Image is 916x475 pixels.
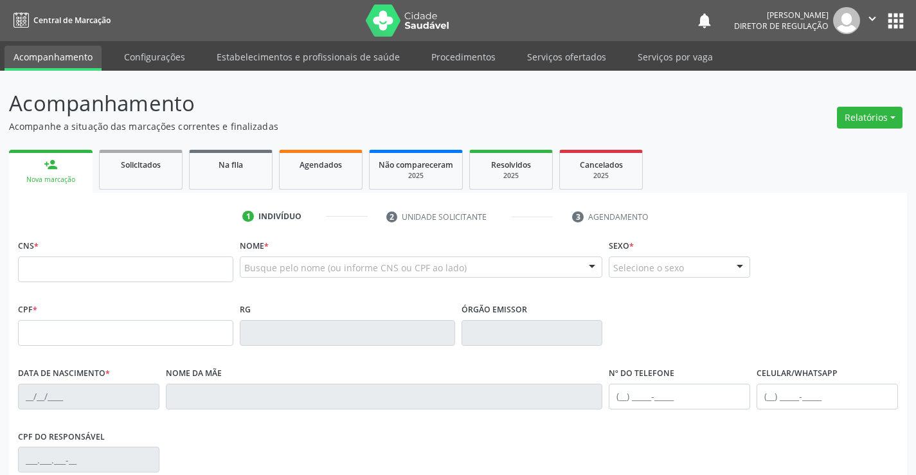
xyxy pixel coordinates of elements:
[837,107,903,129] button: Relatórios
[422,46,505,68] a: Procedimentos
[569,171,633,181] div: 2025
[629,46,722,68] a: Serviços por vaga
[240,300,251,320] label: RG
[258,211,301,222] div: Indivíduo
[9,120,638,133] p: Acompanhe a situação das marcações correntes e finalizadas
[44,157,58,172] div: person_add
[244,261,467,274] span: Busque pelo nome (ou informe CNS ou CPF ao lado)
[696,12,714,30] button: notifications
[18,447,159,472] input: ___.___.___-__
[33,15,111,26] span: Central de Marcação
[379,159,453,170] span: Não compareceram
[491,159,531,170] span: Resolvidos
[479,171,543,181] div: 2025
[18,175,84,184] div: Nova marcação
[833,7,860,34] img: img
[860,7,885,34] button: 
[18,427,105,447] label: CPF do responsável
[18,364,110,384] label: Data de nascimento
[121,159,161,170] span: Solicitados
[166,364,222,384] label: Nome da mãe
[115,46,194,68] a: Configurações
[9,10,111,31] a: Central de Marcação
[240,237,269,256] label: Nome
[208,46,409,68] a: Estabelecimentos e profissionais de saúde
[18,384,159,409] input: __/__/____
[518,46,615,68] a: Serviços ofertados
[865,12,879,26] i: 
[379,171,453,181] div: 2025
[18,300,37,320] label: CPF
[4,46,102,71] a: Acompanhamento
[885,10,907,32] button: apps
[609,237,634,256] label: Sexo
[757,384,898,409] input: (__) _____-_____
[219,159,243,170] span: Na fila
[613,261,684,274] span: Selecione o sexo
[242,211,254,222] div: 1
[580,159,623,170] span: Cancelados
[462,300,527,320] label: Órgão emissor
[9,87,638,120] p: Acompanhamento
[757,364,838,384] label: Celular/WhatsApp
[734,21,829,31] span: Diretor de regulação
[609,364,674,384] label: Nº do Telefone
[18,237,39,256] label: CNS
[300,159,342,170] span: Agendados
[609,384,750,409] input: (__) _____-_____
[734,10,829,21] div: [PERSON_NAME]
